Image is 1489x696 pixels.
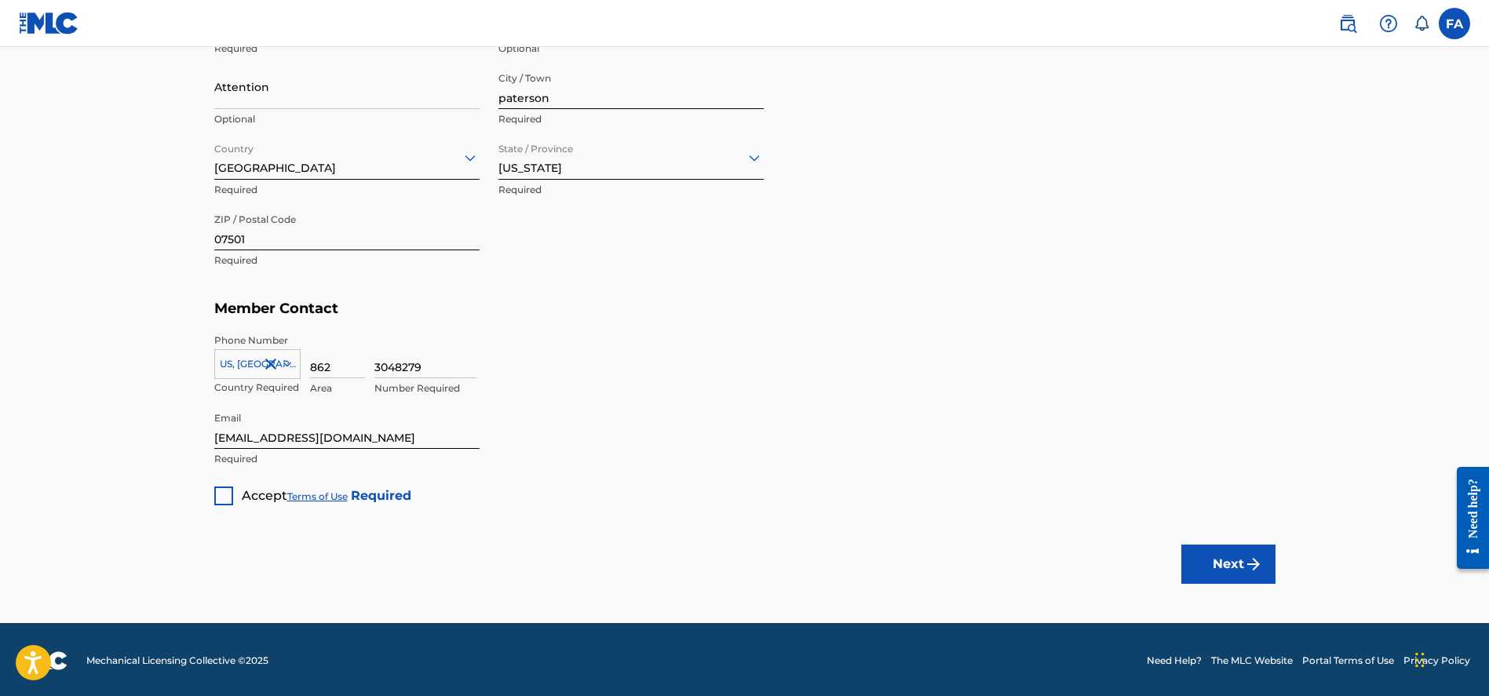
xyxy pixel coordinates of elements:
div: [US_STATE] [498,138,764,177]
p: Number Required [374,381,476,395]
a: Public Search [1332,8,1363,39]
a: The MLC Website [1211,654,1293,668]
p: Optional [214,112,480,126]
label: Country [214,133,254,156]
div: Notifications [1414,16,1429,31]
a: Portal Terms of Use [1302,654,1394,668]
p: Required [498,112,764,126]
span: Mechanical Licensing Collective © 2025 [86,654,268,668]
h5: Member Contact [214,292,1276,326]
p: Optional [498,42,764,56]
p: Required [498,183,764,197]
img: help [1379,14,1398,33]
a: Privacy Policy [1403,654,1470,668]
label: State / Province [498,133,573,156]
div: Drag [1415,636,1425,683]
strong: Required [351,488,411,503]
a: Need Help? [1147,654,1202,668]
img: MLC Logo [19,12,79,35]
iframe: Resource Center [1445,453,1489,582]
p: Required [214,42,480,56]
div: Help [1373,8,1404,39]
img: search [1338,14,1357,33]
p: Area [310,381,365,395]
p: Required [214,183,480,197]
p: Required [214,452,480,466]
div: User Menu [1439,8,1470,39]
a: Terms of Use [287,490,348,502]
div: [GEOGRAPHIC_DATA] [214,138,480,177]
p: Country Required [214,381,301,395]
p: Required [214,253,480,268]
iframe: Chat Widget [1411,621,1489,696]
span: Accept [242,488,287,503]
button: Next [1181,545,1276,584]
img: f7272a7cc735f4ea7f67.svg [1244,555,1263,574]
